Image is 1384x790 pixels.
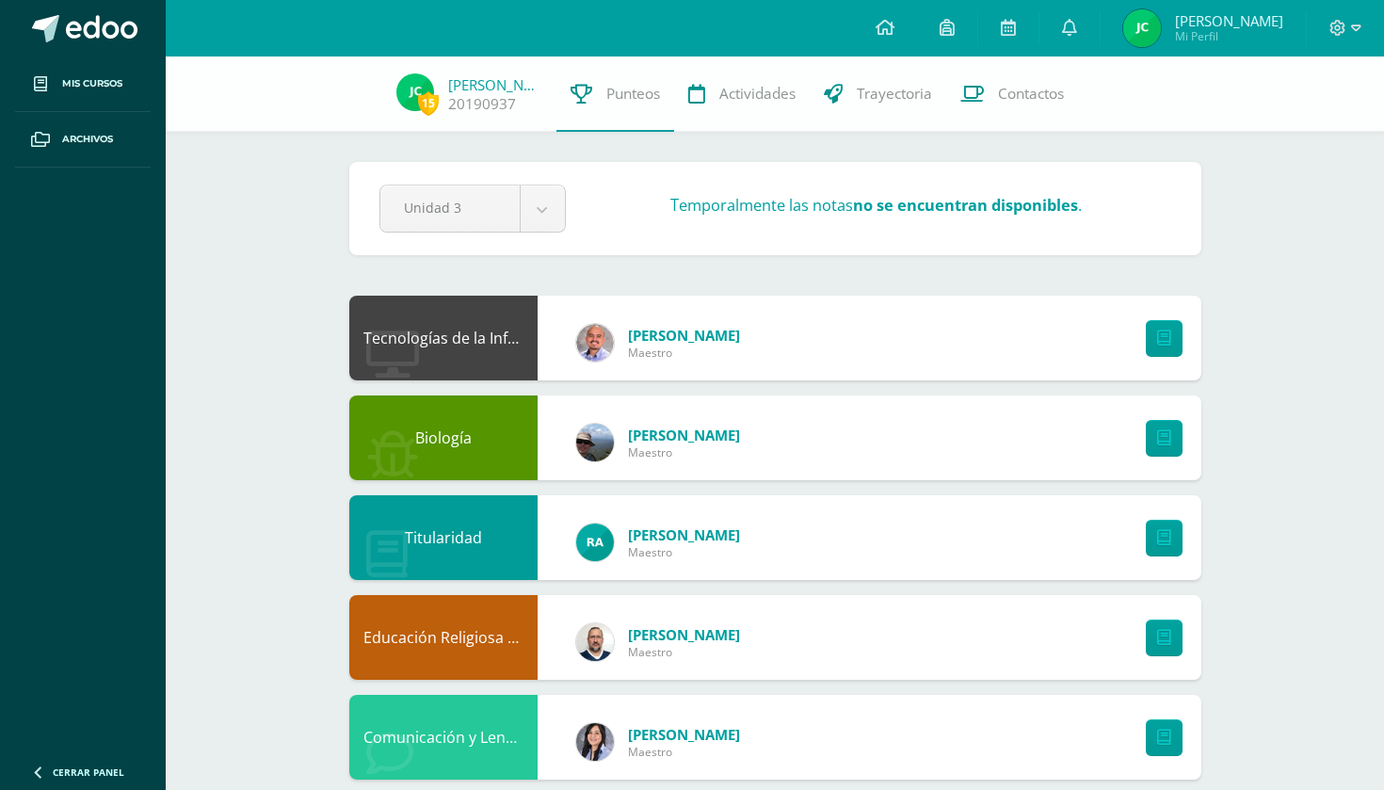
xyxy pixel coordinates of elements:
[628,345,740,361] span: Maestro
[674,56,810,132] a: Actividades
[62,76,122,91] span: Mis cursos
[1123,9,1161,47] img: f6190bf69338ef13f9d700613bbb9672.png
[628,544,740,560] span: Maestro
[628,444,740,460] span: Maestro
[349,495,538,580] div: Titularidad
[946,56,1078,132] a: Contactos
[853,194,1078,216] strong: no se encuentran disponibles
[670,194,1082,216] h3: Temporalmente las notas .
[576,623,614,661] img: 0a7d3388a1c2f08b55b75cf801b20128.png
[857,84,932,104] span: Trayectoria
[448,94,516,114] a: 20190937
[628,525,740,544] span: [PERSON_NAME]
[606,84,660,104] span: Punteos
[576,723,614,761] img: 013901e486854f3f6f3294f73c2f58ba.png
[62,132,113,147] span: Archivos
[719,84,796,104] span: Actividades
[556,56,674,132] a: Punteos
[576,424,614,461] img: 5e952bed91828fffc449ceb1b345eddb.png
[1175,11,1283,30] span: [PERSON_NAME]
[15,56,151,112] a: Mis cursos
[628,326,740,345] span: [PERSON_NAME]
[349,395,538,480] div: Biología
[576,524,614,561] img: d166cc6b6add042c8d443786a57c7763.png
[15,112,151,168] a: Archivos
[628,725,740,744] span: [PERSON_NAME]
[1175,28,1283,44] span: Mi Perfil
[349,695,538,780] div: Comunicación y Lenguaje (Inglés)
[810,56,946,132] a: Trayectoria
[448,75,542,94] a: [PERSON_NAME]
[53,766,124,779] span: Cerrar panel
[998,84,1064,104] span: Contactos
[628,744,740,760] span: Maestro
[418,91,439,115] span: 15
[628,625,740,644] span: [PERSON_NAME]
[628,644,740,660] span: Maestro
[396,73,434,111] img: f6190bf69338ef13f9d700613bbb9672.png
[380,185,565,232] a: Unidad 3
[349,595,538,680] div: Educación Religiosa Escolar
[349,296,538,380] div: Tecnologías de la Información y la Comunicación
[404,185,496,230] span: Unidad 3
[628,426,740,444] span: [PERSON_NAME]
[576,324,614,362] img: f4ddca51a09d81af1cee46ad6847c426.png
